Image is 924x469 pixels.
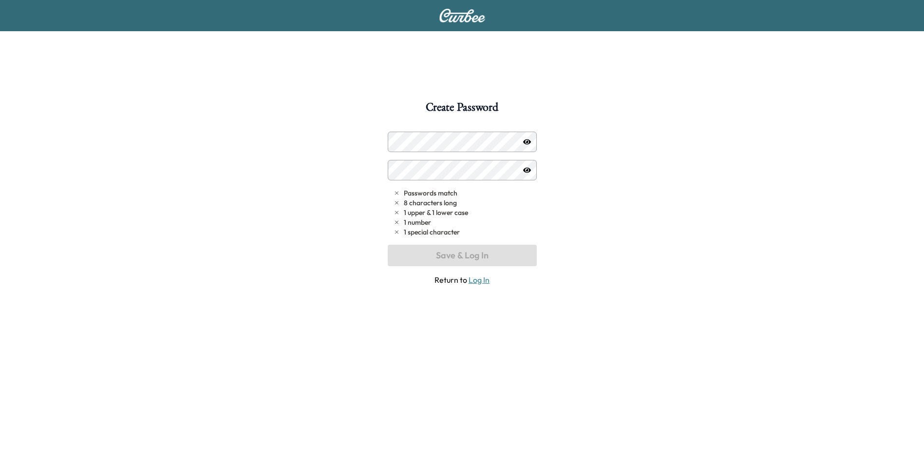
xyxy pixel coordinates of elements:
h1: Create Password [426,101,498,118]
span: 8 characters long [404,198,457,208]
span: Passwords match [404,188,457,198]
span: 1 upper & 1 lower case [404,208,468,217]
img: Curbee Logo [439,9,486,22]
a: Log In [469,275,490,285]
span: 1 number [404,217,431,227]
span: 1 special character [404,227,460,237]
span: Return to [388,274,537,286]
